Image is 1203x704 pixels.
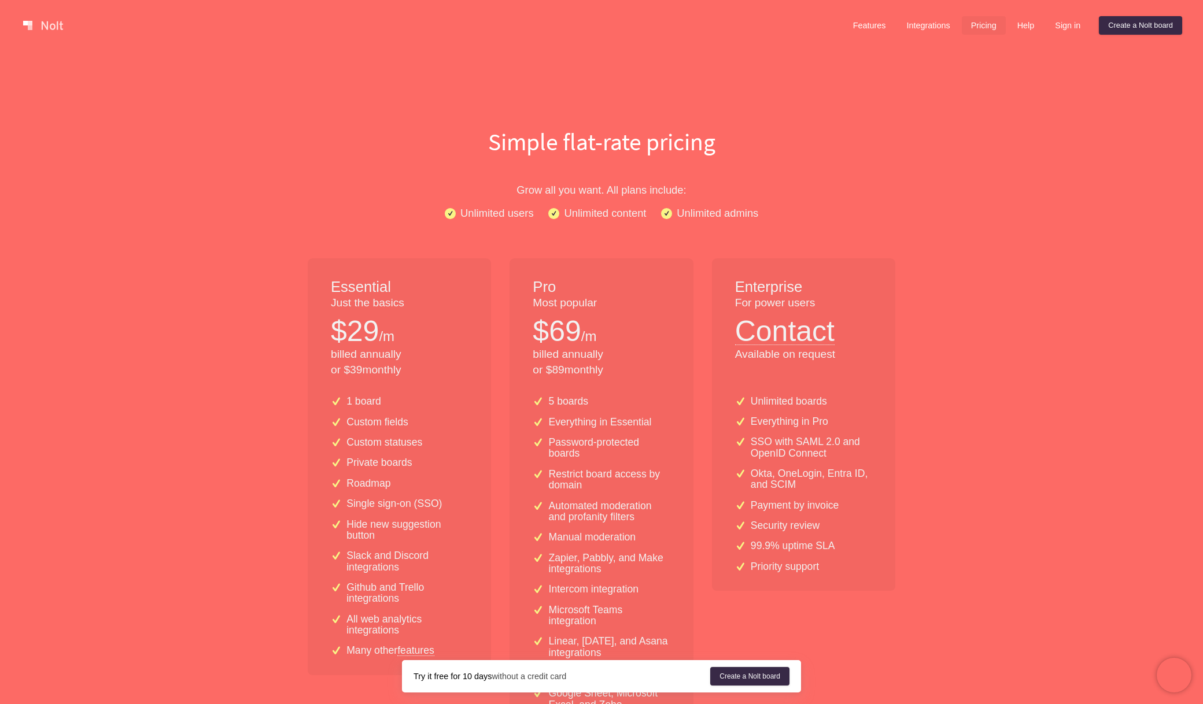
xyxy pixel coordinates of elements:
[549,437,670,460] p: Password-protected boards
[1157,658,1191,692] iframe: Chatra live chat
[1008,16,1044,35] a: Help
[379,327,394,346] p: /m
[549,469,670,491] p: Restrict board access by domain
[751,436,872,459] p: SSO with SAML 2.0 and OpenID Connect
[549,501,670,523] p: Automated moderation and profanity filters
[751,540,835,551] p: 99.9% uptime SLA
[346,519,468,542] p: Hide new suggestion button
[346,417,408,428] p: Custom fields
[533,277,670,298] h1: Pro
[414,672,492,681] strong: Try it free for 10 days
[549,553,670,575] p: Zapier, Pabbly, and Make integrations
[549,584,639,595] p: Intercom integration
[677,205,758,221] p: Unlimited admins
[331,295,468,311] p: Just the basics
[346,614,468,636] p: All web analytics integrations
[735,347,872,362] p: Available on request
[414,670,710,682] div: without a credit card
[460,205,534,221] p: Unlimited users
[751,561,819,572] p: Priority support
[844,16,895,35] a: Features
[751,468,872,491] p: Okta, OneLogin, Entra ID, and SCIM
[735,311,835,345] button: Contact
[581,327,597,346] p: /m
[346,645,434,656] p: Many other
[346,437,422,448] p: Custom statuses
[549,396,588,407] p: 5 boards
[397,645,434,655] a: features
[331,311,379,351] p: $ 29
[751,416,828,427] p: Everything in Pro
[346,457,412,468] p: Private boards
[346,478,390,489] p: Roadmap
[751,396,827,407] p: Unlimited boards
[346,582,468,605] p: Github and Trello integrations
[346,396,381,407] p: 1 board
[533,311,581,351] p: $ 69
[751,500,839,511] p: Payment by invoice
[231,125,972,158] h1: Simple flat-rate pricing
[331,277,468,298] h1: Essential
[735,277,872,298] h1: Enterprise
[231,181,972,198] p: Grow all you want. All plans include:
[331,347,468,378] p: billed annually or $ 39 monthly
[549,636,670,658] p: Linear, [DATE], and Asana integrations
[1099,16,1182,35] a: Create a Nolt board
[549,417,652,428] p: Everything in Essential
[710,667,789,686] a: Create a Nolt board
[533,295,670,311] p: Most popular
[346,550,468,573] p: Slack and Discord integrations
[962,16,1006,35] a: Pricing
[1046,16,1090,35] a: Sign in
[735,295,872,311] p: For power users
[549,605,670,627] p: Microsoft Teams integration
[897,16,959,35] a: Integrations
[751,520,820,531] p: Security review
[533,347,670,378] p: billed annually or $ 89 monthly
[549,532,636,543] p: Manual moderation
[564,205,646,221] p: Unlimited content
[346,498,442,509] p: Single sign-on (SSO)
